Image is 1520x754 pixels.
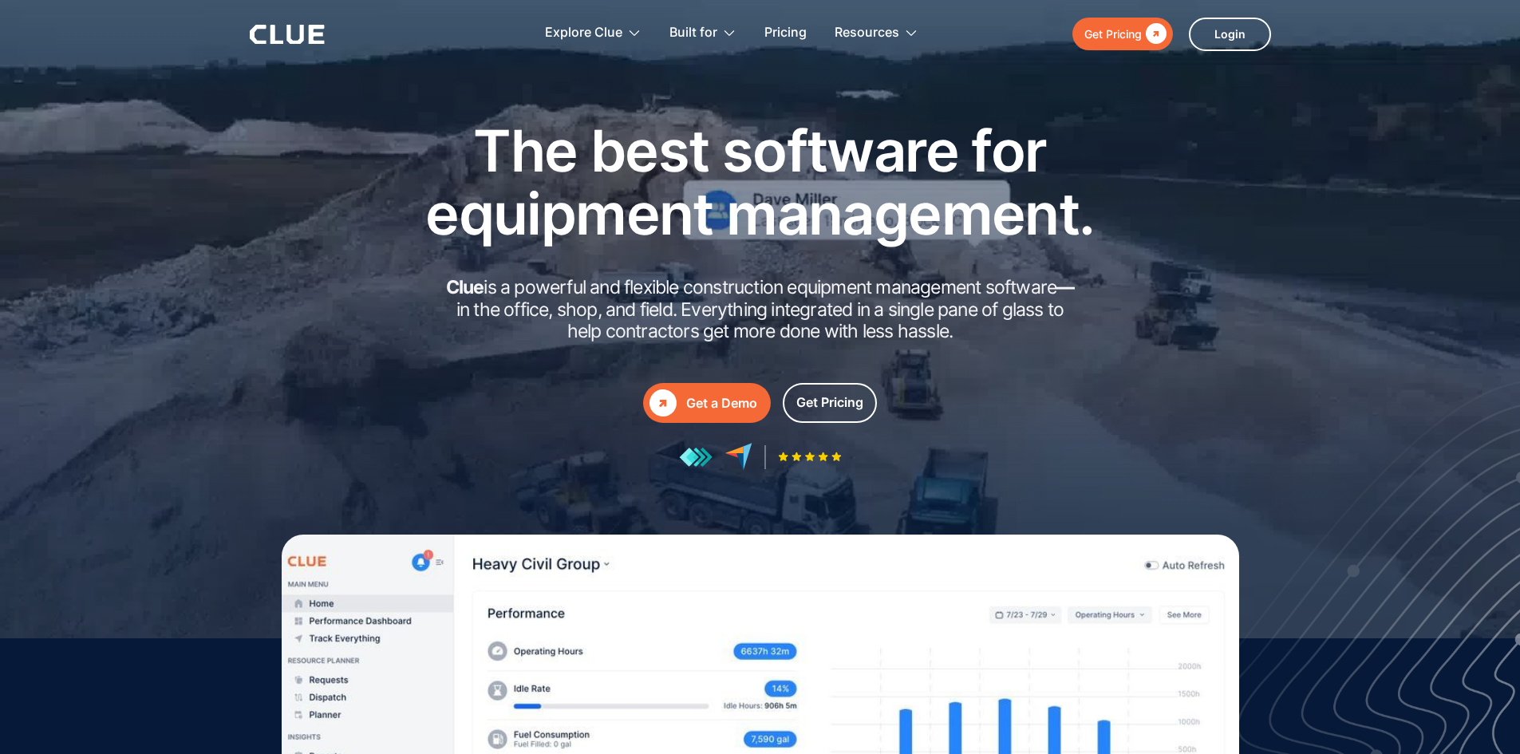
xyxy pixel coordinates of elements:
[724,443,752,471] img: reviews at capterra
[796,393,863,413] div: Get Pricing
[783,383,877,423] a: Get Pricing
[669,8,736,58] div: Built for
[545,8,622,58] div: Explore Clue
[441,277,1080,343] h2: is a powerful and flexible construction equipment management software in the office, shop, and fi...
[1072,18,1173,50] a: Get Pricing
[835,8,918,58] div: Resources
[669,8,717,58] div: Built for
[1142,24,1167,44] div: 
[545,8,642,58] div: Explore Clue
[649,389,677,416] div: 
[401,119,1119,245] h1: The best software for equipment management.
[835,8,899,58] div: Resources
[686,393,757,413] div: Get a Demo
[1084,24,1142,44] div: Get Pricing
[764,8,807,58] a: Pricing
[446,276,484,298] strong: Clue
[1056,276,1074,298] strong: —
[643,383,771,423] a: Get a Demo
[679,447,713,468] img: reviews at getapp
[1189,18,1271,51] a: Login
[778,452,842,462] img: Five-star rating icon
